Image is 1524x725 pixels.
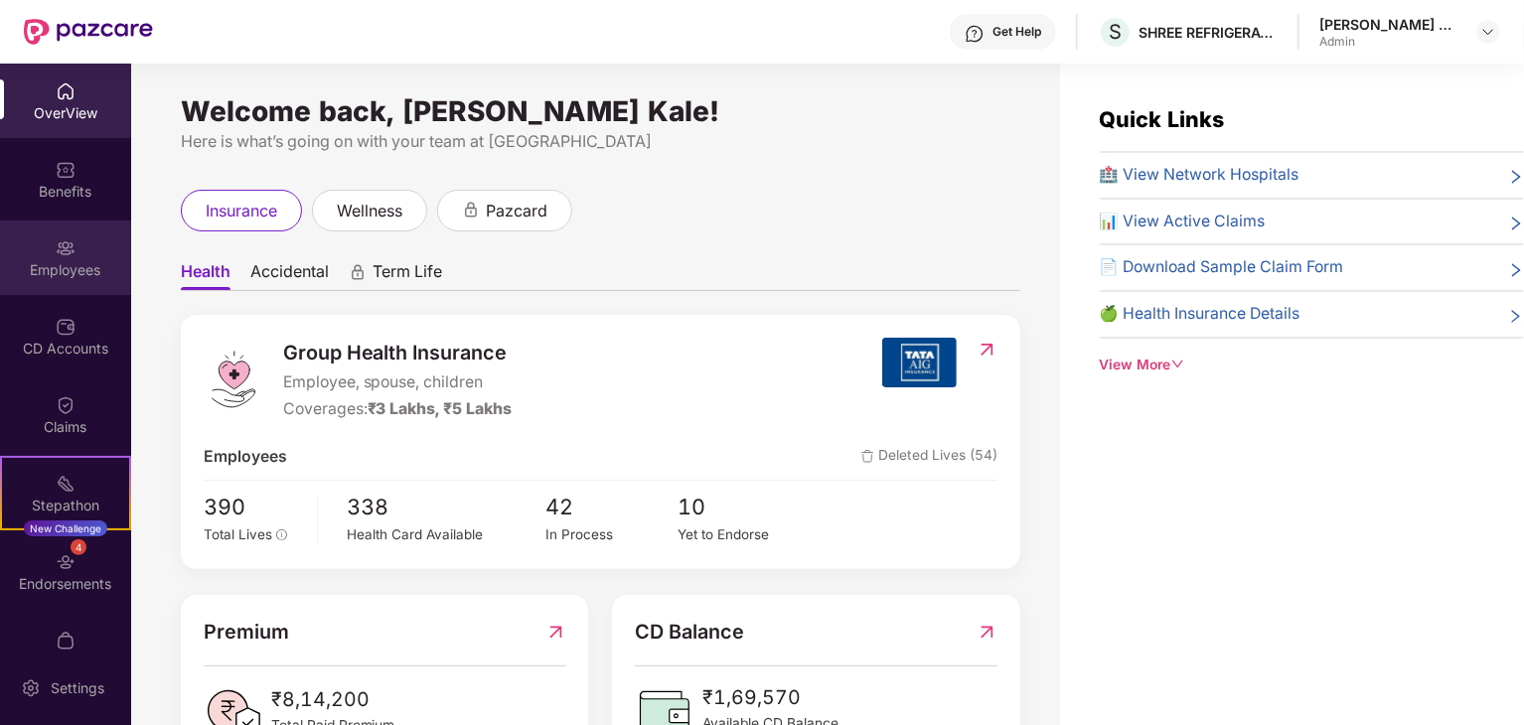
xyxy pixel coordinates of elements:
[204,445,287,470] span: Employees
[348,524,546,545] div: Health Card Available
[56,317,76,337] img: svg+xml;base64,PHN2ZyBpZD0iQ0RfQWNjb3VudHMiIGRhdGEtbmFtZT0iQ0QgQWNjb3VudHMiIHhtbG5zPSJodHRwOi8vd3...
[337,199,402,223] span: wellness
[56,474,76,494] img: svg+xml;base64,PHN2ZyB4bWxucz0iaHR0cDovL3d3dy53My5vcmcvMjAwMC9zdmciIHdpZHRoPSIyMSIgaGVpZ2h0PSIyMC...
[977,617,997,648] img: RedirectIcon
[368,399,513,418] span: ₹3 Lakhs, ₹5 Lakhs
[181,129,1020,154] div: Here is what’s going on with your team at [GEOGRAPHIC_DATA]
[56,160,76,180] img: svg+xml;base64,PHN2ZyBpZD0iQmVuZWZpdHMiIHhtbG5zPSJodHRwOi8vd3d3LnczLm9yZy8yMDAwL3N2ZyIgd2lkdGg9Ij...
[1508,167,1524,188] span: right
[861,445,997,470] span: Deleted Lives (54)
[1100,302,1300,327] span: 🍏 Health Insurance Details
[56,238,76,258] img: svg+xml;base64,PHN2ZyBpZD0iRW1wbG95ZWVzIiB4bWxucz0iaHR0cDovL3d3dy53My5vcmcvMjAwMC9zdmciIHdpZHRoPS...
[271,684,395,715] span: ₹8,14,200
[1508,214,1524,234] span: right
[56,395,76,415] img: svg+xml;base64,PHN2ZyBpZD0iQ2xhaW0iIHhtbG5zPSJodHRwOi8vd3d3LnczLm9yZy8yMDAwL3N2ZyIgd2lkdGg9IjIwIi...
[373,261,442,290] span: Term Life
[1100,106,1225,132] span: Quick Links
[1171,358,1185,371] span: down
[181,103,1020,119] div: Welcome back, [PERSON_NAME] Kale!
[45,678,110,698] div: Settings
[24,520,107,536] div: New Challenge
[1508,306,1524,327] span: right
[1480,24,1496,40] img: svg+xml;base64,PHN2ZyBpZD0iRHJvcGRvd24tMzJ4MzIiIHhtbG5zPSJodHRwOi8vd3d3LnczLm9yZy8yMDAwL3N2ZyIgd2...
[992,24,1041,40] div: Get Help
[1100,255,1344,280] span: 📄 Download Sample Claim Form
[1100,210,1266,234] span: 📊 View Active Claims
[1319,15,1458,34] div: [PERSON_NAME] Kale
[283,397,513,422] div: Coverages:
[1100,163,1299,188] span: 🏥 View Network Hospitals
[276,529,288,541] span: info-circle
[283,338,513,368] span: Group Health Insurance
[56,81,76,101] img: svg+xml;base64,PHN2ZyBpZD0iSG9tZSIgeG1sbnM9Imh0dHA6Ly93d3cudzMub3JnLzIwMDAvc3ZnIiB3aWR0aD0iMjAiIG...
[1109,20,1122,44] span: S
[1139,23,1278,42] div: SHREE REFRIGERATIONS LIMITED
[204,526,272,542] span: Total Lives
[181,261,230,290] span: Health
[24,19,153,45] img: New Pazcare Logo
[250,261,329,290] span: Accidental
[56,631,76,651] img: svg+xml;base64,PHN2ZyBpZD0iTXlfT3JkZXJzIiBkYXRhLW5hbWU9Ik15IE9yZGVycyIgeG1sbnM9Imh0dHA6Ly93d3cudz...
[204,491,303,524] span: 390
[977,340,997,360] img: RedirectIcon
[679,491,811,524] span: 10
[679,524,811,545] div: Yet to Endorse
[204,617,289,648] span: Premium
[56,552,76,572] img: svg+xml;base64,PHN2ZyBpZD0iRW5kb3JzZW1lbnRzIiB4bWxucz0iaHR0cDovL3d3dy53My5vcmcvMjAwMC9zdmciIHdpZH...
[545,491,678,524] span: 42
[1508,259,1524,280] span: right
[545,524,678,545] div: In Process
[861,450,874,463] img: deleteIcon
[1319,34,1458,50] div: Admin
[348,491,546,524] span: 338
[882,338,957,387] img: insurerIcon
[462,201,480,218] div: animation
[349,263,367,281] div: animation
[206,199,277,223] span: insurance
[21,678,41,698] img: svg+xml;base64,PHN2ZyBpZD0iU2V0dGluZy0yMHgyMCIgeG1sbnM9Imh0dHA6Ly93d3cudzMub3JnLzIwMDAvc3ZnIiB3aW...
[965,24,985,44] img: svg+xml;base64,PHN2ZyBpZD0iSGVscC0zMngzMiIgeG1sbnM9Imh0dHA6Ly93d3cudzMub3JnLzIwMDAvc3ZnIiB3aWR0aD...
[2,496,129,515] div: Stepathon
[635,617,744,648] span: CD Balance
[1100,355,1524,376] div: View More
[283,370,513,395] span: Employee, spouse, children
[486,199,547,223] span: pazcard
[71,539,86,555] div: 4
[204,350,263,409] img: logo
[545,617,566,648] img: RedirectIcon
[702,682,838,713] span: ₹1,69,570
